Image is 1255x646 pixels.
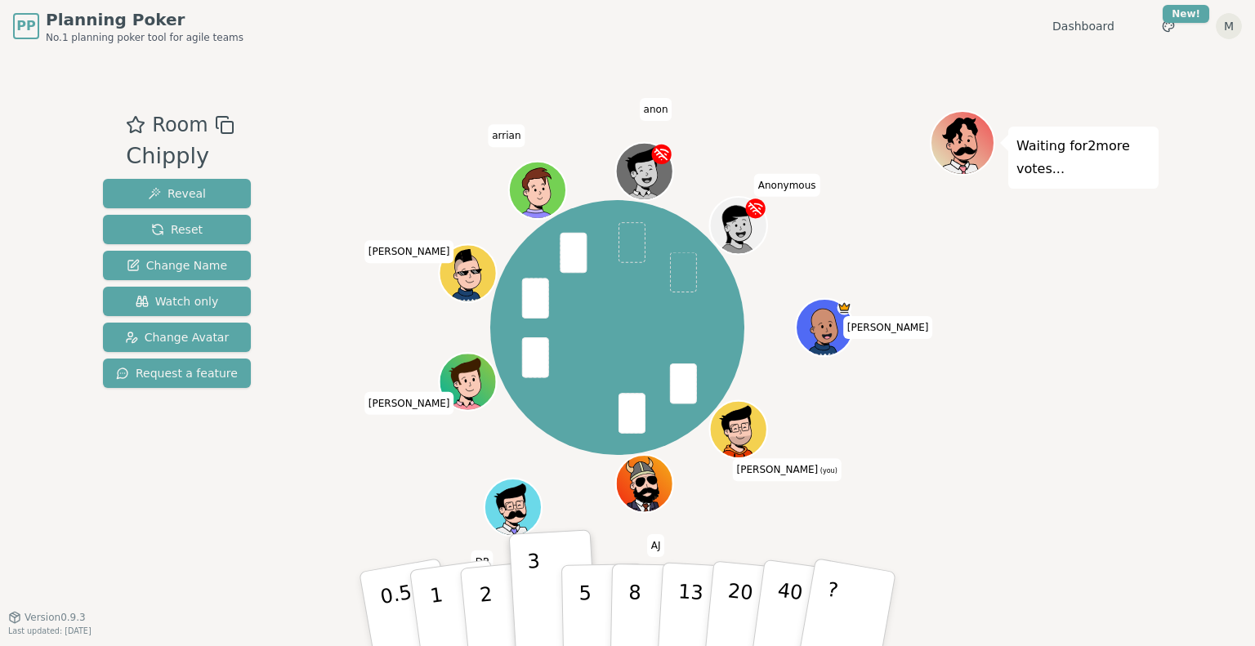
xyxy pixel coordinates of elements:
[151,221,203,238] span: Reset
[103,323,251,352] button: Change Avatar
[126,110,145,140] button: Add as favourite
[126,140,234,173] div: Chipply
[1163,5,1209,23] div: New!
[843,316,933,339] span: Click to change your name
[46,31,243,44] span: No.1 planning poker tool for agile teams
[1154,11,1183,41] button: New!
[837,301,852,315] span: Melissa is the host
[125,329,230,345] span: Change Avatar
[647,534,665,557] span: Click to change your name
[364,240,454,263] span: Click to change your name
[152,110,208,140] span: Room
[527,550,545,639] p: 3
[127,257,227,274] span: Change Name
[640,98,672,121] span: Click to change your name
[46,8,243,31] span: Planning Poker
[8,611,86,624] button: Version0.9.3
[148,185,206,202] span: Reveal
[103,179,251,208] button: Reveal
[25,611,86,624] span: Version 0.9.3
[1216,13,1242,39] button: M
[16,16,35,36] span: PP
[103,359,251,388] button: Request a feature
[1016,135,1150,180] p: Waiting for 2 more votes...
[13,8,243,44] a: PPPlanning PokerNo.1 planning poker tool for agile teams
[712,403,766,457] button: Click to change your avatar
[818,467,837,474] span: (you)
[471,550,493,573] span: Click to change your name
[103,287,251,316] button: Watch only
[1052,18,1114,34] a: Dashboard
[103,251,251,280] button: Change Name
[364,392,454,415] span: Click to change your name
[8,626,92,635] span: Last updated: [DATE]
[116,365,238,381] span: Request a feature
[103,215,251,244] button: Reset
[733,458,842,481] span: Click to change your name
[754,174,820,197] span: Click to change your name
[136,293,219,310] span: Watch only
[488,124,525,147] span: Click to change your name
